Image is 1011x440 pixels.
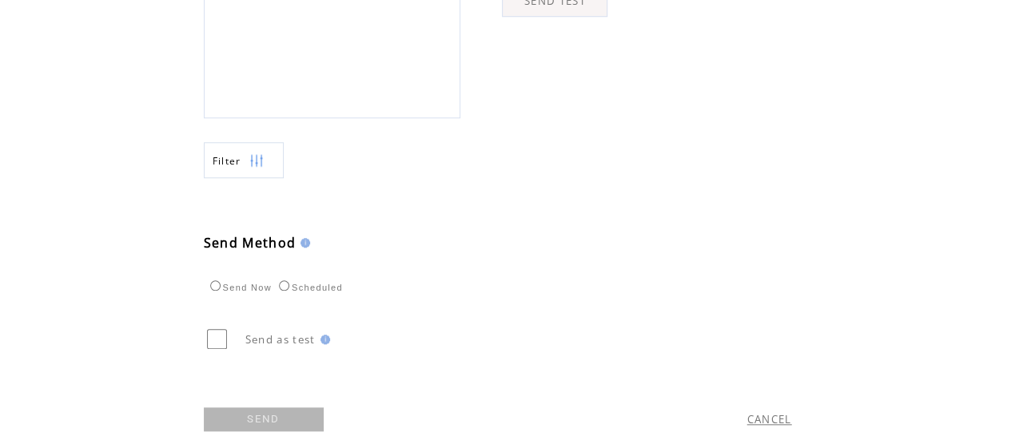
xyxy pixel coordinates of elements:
[204,142,284,178] a: Filter
[275,283,343,292] label: Scheduled
[213,154,241,168] span: Show filters
[249,143,264,179] img: filters.png
[296,238,310,248] img: help.gif
[204,234,297,252] span: Send Method
[747,412,792,426] a: CANCEL
[204,407,324,431] a: SEND
[206,283,272,292] label: Send Now
[245,332,316,347] span: Send as test
[279,280,289,291] input: Scheduled
[316,335,330,344] img: help.gif
[210,280,221,291] input: Send Now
